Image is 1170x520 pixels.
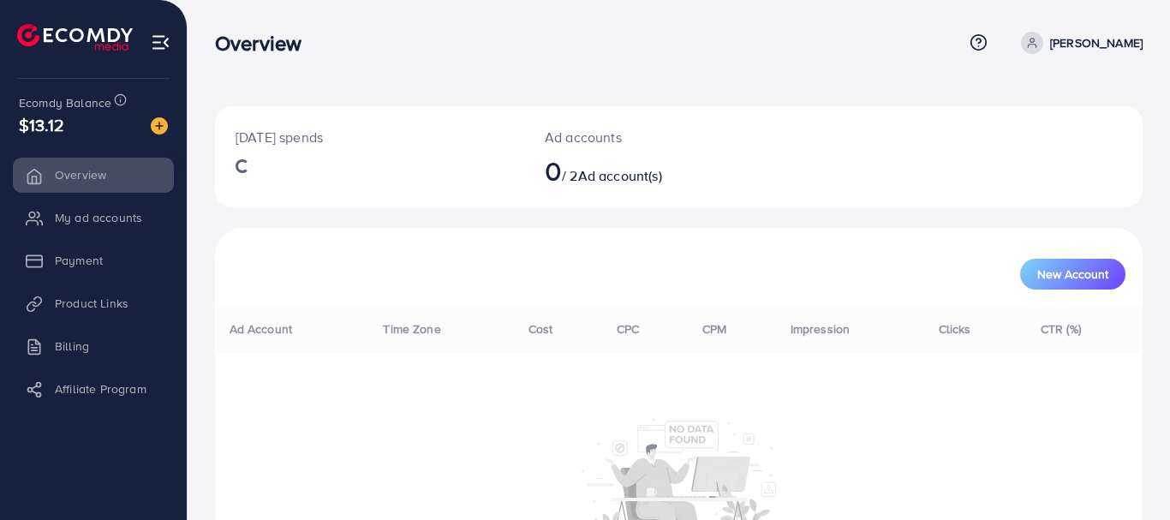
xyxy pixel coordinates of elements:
[1037,268,1108,280] span: New Account
[215,31,315,56] h3: Overview
[545,127,736,147] p: Ad accounts
[545,151,562,190] span: 0
[578,166,662,185] span: Ad account(s)
[151,33,170,52] img: menu
[545,154,736,187] h2: / 2
[19,94,111,111] span: Ecomdy Balance
[151,117,168,134] img: image
[1014,32,1143,54] a: [PERSON_NAME]
[1020,259,1125,290] button: New Account
[17,24,133,51] img: logo
[1050,33,1143,53] p: [PERSON_NAME]
[19,112,64,137] span: $13.12
[236,127,504,147] p: [DATE] spends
